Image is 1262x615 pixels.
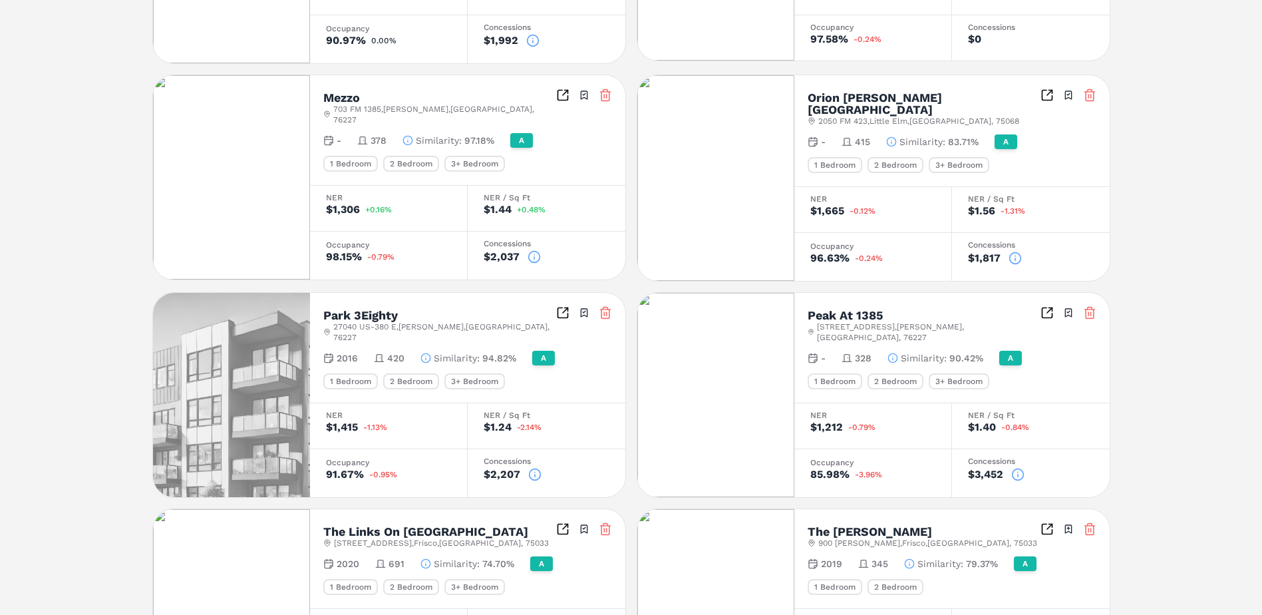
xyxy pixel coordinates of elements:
[556,522,569,536] a: Inspect Comparables
[482,557,514,570] span: 74.70%
[367,253,394,261] span: -0.79%
[532,351,555,365] div: A
[326,252,362,262] div: 98.15%
[855,135,870,148] span: 415
[326,204,360,215] div: $1,306
[383,579,439,595] div: 2 Bedroom
[904,557,998,570] button: Similarity:79.37%
[420,557,514,570] button: Similarity:74.70%
[326,411,451,419] div: NER
[810,459,935,467] div: Occupancy
[484,411,609,419] div: NER / Sq Ft
[556,89,569,102] a: Inspect Comparables
[333,321,556,343] span: 27040 US-380 E , [PERSON_NAME] , [GEOGRAPHIC_DATA] , 76227
[886,135,979,148] button: Similarity:83.71%
[810,411,935,419] div: NER
[968,422,996,433] div: $1.40
[899,135,945,148] span: Similarity :
[1001,423,1029,431] span: -0.84%
[854,35,881,43] span: -0.24%
[337,134,341,147] span: -
[855,471,882,479] span: -3.96%
[444,156,505,172] div: 3+ Bedroom
[929,157,989,173] div: 3+ Bedroom
[326,459,451,467] div: Occupancy
[420,351,516,365] button: Similarity:94.82%
[434,351,480,365] span: Similarity :
[810,469,850,480] div: 85.98%
[887,351,983,365] button: Similarity:90.42%
[1040,89,1054,102] a: Inspect Comparables
[369,471,397,479] span: -0.95%
[995,134,1017,149] div: A
[510,133,533,148] div: A
[484,252,520,262] div: $2,037
[808,579,862,595] div: 1 Bedroom
[484,23,609,31] div: Concessions
[484,194,609,202] div: NER / Sq Ft
[323,373,378,389] div: 1 Bedroom
[966,557,998,570] span: 79.37%
[444,579,505,595] div: 3+ Bedroom
[484,422,512,433] div: $1.24
[333,104,555,125] span: 703 FM 1385 , [PERSON_NAME] , [GEOGRAPHIC_DATA] , 76227
[326,241,451,249] div: Occupancy
[810,34,848,45] div: 97.58%
[968,469,1003,480] div: $3,452
[484,35,518,46] div: $1,992
[968,34,981,45] div: $0
[363,423,387,431] span: -1.13%
[808,157,862,173] div: 1 Bedroom
[556,306,569,319] a: Inspect Comparables
[1040,306,1054,319] a: Inspect Comparables
[434,557,480,570] span: Similarity :
[323,309,398,321] h2: Park 3Eighty
[948,135,979,148] span: 83.71%
[530,556,553,571] div: A
[821,135,826,148] span: -
[968,253,1001,264] div: $1,817
[517,423,542,431] span: -2.14%
[326,194,451,202] div: NER
[371,134,387,147] span: 378
[901,351,947,365] span: Similarity :
[444,373,505,389] div: 3+ Bedroom
[868,157,923,173] div: 2 Bedroom
[808,92,1040,116] h2: Orion [PERSON_NAME][GEOGRAPHIC_DATA]
[323,92,360,104] h2: Mezzo
[917,557,963,570] span: Similarity :
[810,253,850,264] div: 96.63%
[968,457,1094,465] div: Concessions
[818,538,1037,548] span: 900 [PERSON_NAME] , Frisco , [GEOGRAPHIC_DATA] , 75033
[334,538,549,548] span: [STREET_ADDRESS] , Frisco , [GEOGRAPHIC_DATA] , 75033
[968,195,1094,203] div: NER / Sq Ft
[808,373,862,389] div: 1 Bedroom
[855,351,871,365] span: 328
[387,351,404,365] span: 420
[337,351,358,365] span: 2016
[365,206,392,214] span: +0.16%
[484,469,520,480] div: $2,207
[810,206,844,216] div: $1,665
[850,207,875,215] span: -0.12%
[818,116,1019,126] span: 2050 FM 423 , Little Elm , [GEOGRAPHIC_DATA] , 75068
[517,206,546,214] span: +0.48%
[323,156,378,172] div: 1 Bedroom
[323,579,378,595] div: 1 Bedroom
[323,526,528,538] h2: The Links On [GEOGRAPHIC_DATA]
[968,411,1094,419] div: NER / Sq Ft
[484,204,512,215] div: $1.44
[929,373,989,389] div: 3+ Bedroom
[484,457,609,465] div: Concessions
[402,134,494,147] button: Similarity:97.18%
[808,526,932,538] h2: The [PERSON_NAME]
[868,579,923,595] div: 2 Bedroom
[968,23,1094,31] div: Concessions
[389,557,404,570] span: 691
[1001,207,1025,215] span: -1.31%
[326,35,366,46] div: 90.97%
[383,156,439,172] div: 2 Bedroom
[326,25,451,33] div: Occupancy
[968,206,995,216] div: $1.56
[810,242,935,250] div: Occupancy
